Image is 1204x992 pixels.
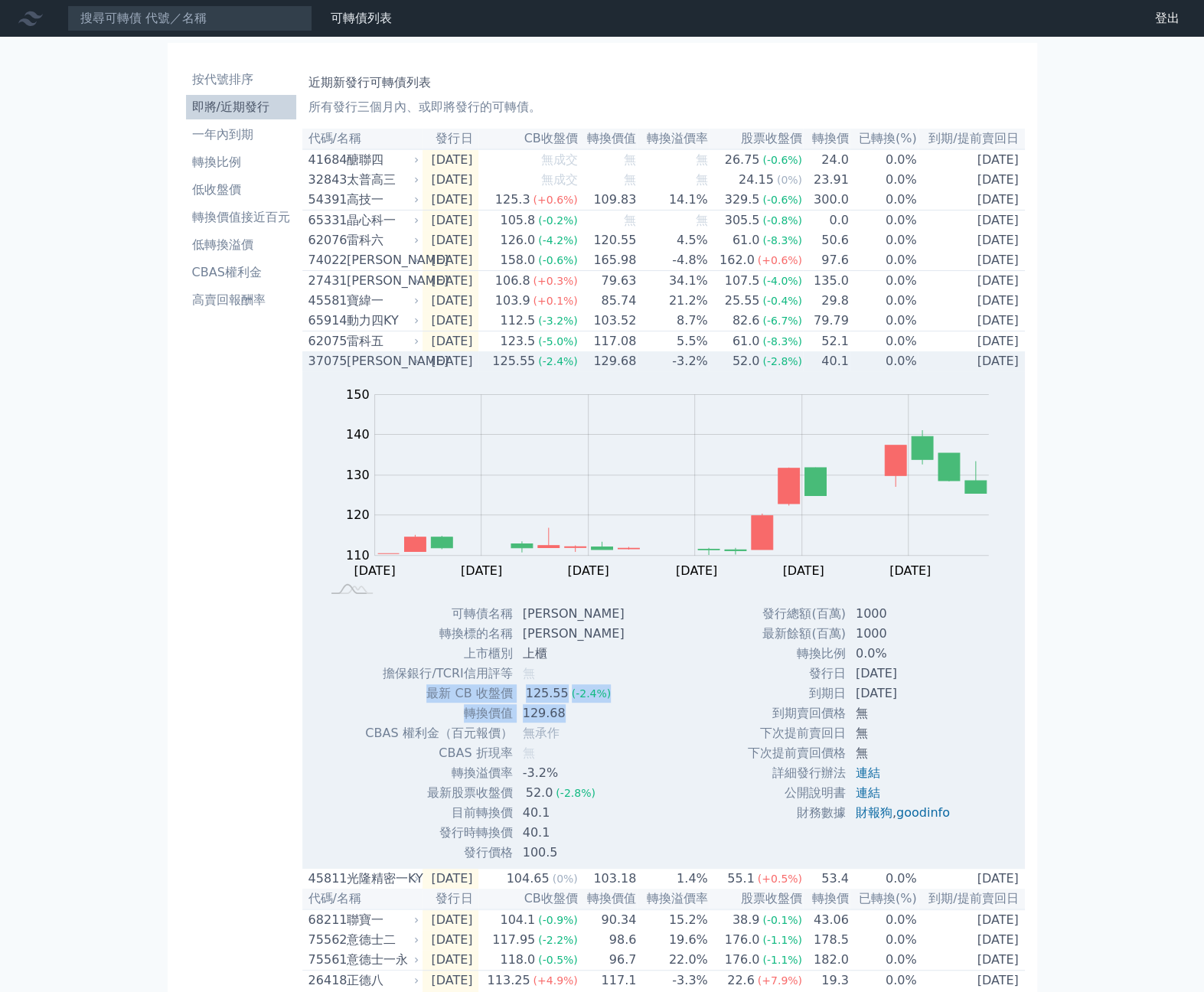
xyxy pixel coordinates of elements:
[850,190,918,210] td: 0.0%
[850,909,918,930] td: 0.0%
[637,190,708,210] td: 14.1%
[918,909,1025,930] td: [DATE]
[489,931,538,949] div: 117.95
[579,271,638,292] td: 79.63
[696,152,708,167] span: 無
[538,954,578,966] span: (-0.5%)
[850,129,918,149] th: 已轉換(%)
[423,889,479,909] th: 發行日
[579,311,638,331] td: 103.52
[461,563,502,578] tspan: [DATE]
[803,250,850,271] td: 97.6
[803,210,850,231] td: 0.0
[504,870,553,888] div: 104.65
[777,174,802,186] span: (0%)
[709,889,803,909] th: 股票收盤價
[308,211,343,230] div: 65331
[624,152,636,167] span: 無
[637,311,708,331] td: 8.7%
[186,260,296,285] a: CBAS權利金
[762,315,802,327] span: (-6.7%)
[850,331,918,352] td: 0.0%
[489,352,538,370] div: 125.55
[747,763,847,783] td: 詳細發行辦法
[346,507,370,522] tspan: 120
[918,311,1025,331] td: [DATE]
[803,351,850,371] td: 40.1
[637,950,708,971] td: 22.0%
[762,275,802,287] span: (-4.0%)
[308,332,343,351] div: 62075
[308,951,343,969] div: 75561
[186,126,296,144] li: 一年內到期
[637,129,708,149] th: 轉換溢價率
[696,213,708,227] span: 無
[762,934,802,946] span: (-1.1%)
[302,129,423,149] th: 代碼/名稱
[850,869,918,889] td: 0.0%
[497,251,538,269] div: 158.0
[423,930,479,950] td: [DATE]
[850,210,918,231] td: 0.0%
[637,291,708,311] td: 21.2%
[637,889,708,909] th: 轉換溢價率
[497,312,538,330] div: 112.5
[497,231,538,250] div: 126.0
[747,803,847,823] td: 財務數據
[347,951,416,969] div: 意德士一永
[186,153,296,171] li: 轉換比例
[364,664,513,684] td: 擔保銀行/TCRI信用評等
[850,971,918,991] td: 0.0%
[347,911,416,929] div: 聯寶一
[497,211,538,230] div: 105.8
[747,723,847,743] td: 下次提前賣回日
[716,251,758,269] div: 162.0
[847,644,962,664] td: 0.0%
[364,723,513,743] td: CBAS 權利金（百元報價）
[347,312,416,330] div: 動力四KY
[803,971,850,991] td: 19.3
[308,312,343,330] div: 65914
[918,271,1025,292] td: [DATE]
[747,604,847,624] td: 發行總額(百萬)
[364,803,513,823] td: 目前轉換價
[850,291,918,311] td: 0.0%
[514,624,637,644] td: [PERSON_NAME]
[850,250,918,271] td: 0.0%
[423,149,479,170] td: [DATE]
[347,292,416,310] div: 寶緯一
[637,909,708,930] td: 15.2%
[346,387,370,402] tspan: 150
[847,803,962,823] td: ,
[579,971,638,991] td: 117.1
[847,604,962,624] td: 1000
[918,351,1025,371] td: [DATE]
[758,974,802,987] span: (+7.9%)
[538,315,578,327] span: (-3.2%)
[514,823,637,843] td: 40.1
[747,684,847,703] td: 到期日
[533,194,577,206] span: (+0.6%)
[918,331,1025,352] td: [DATE]
[423,230,479,250] td: [DATE]
[637,971,708,991] td: -3.3%
[308,931,343,949] div: 75562
[364,644,513,664] td: 上市櫃別
[541,152,578,167] span: 無成交
[637,351,708,371] td: -3.2%
[423,950,479,971] td: [DATE]
[364,843,513,863] td: 發行價格
[803,331,850,352] td: 52.1
[637,271,708,292] td: 34.1%
[364,624,513,644] td: 轉換標的名稱
[724,971,758,990] div: 22.6
[722,931,763,949] div: 176.0
[918,170,1025,190] td: [DATE]
[538,214,578,227] span: (-0.2%)
[758,254,802,266] span: (+0.6%)
[541,172,578,187] span: 無成交
[579,331,638,352] td: 117.08
[423,250,479,271] td: [DATE]
[538,355,578,367] span: (-2.4%)
[347,971,416,990] div: 正德八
